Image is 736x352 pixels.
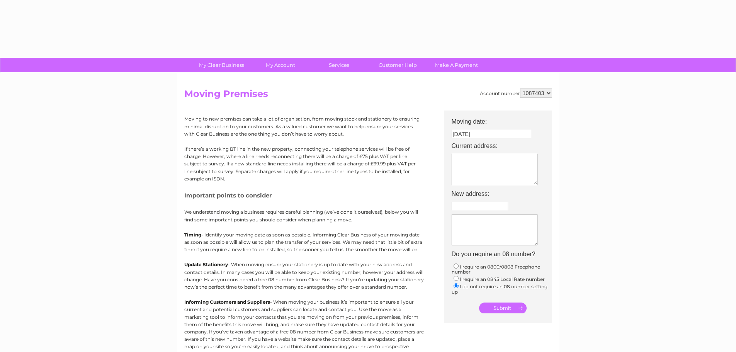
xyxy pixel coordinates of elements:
p: - Identify your moving date as soon as possible. Informing Clear Business of your moving date as ... [184,231,424,253]
th: New address: [448,188,556,200]
p: We understand moving a business requires careful planning (we’ve done it ourselves!), below you w... [184,208,424,223]
div: Account number [480,88,552,98]
a: My Account [248,58,312,72]
th: Current address: [448,140,556,152]
th: Moving date: [448,111,556,128]
p: If there’s a working BT line in the new property, connecting your telephone services will be free... [184,145,424,182]
b: Informing Customers and Suppliers [184,299,270,305]
th: Do you require an 08 number? [448,248,556,260]
a: Services [307,58,371,72]
h5: Important points to consider [184,192,424,199]
a: My Clear Business [190,58,253,72]
p: - When moving ensure your stationery is up to date with your new address and contact details. In ... [184,261,424,291]
h2: Moving Premises [184,88,552,103]
a: Customer Help [366,58,430,72]
td: I require an 0800/0808 Freephone number I require an 0845 Local Rate number I do not require an 0... [448,260,556,297]
a: Make A Payment [425,58,488,72]
b: Timing [184,232,201,238]
b: Update Stationery [184,262,228,267]
p: Moving to new premises can take a lot of organisation, from moving stock and stationery to ensuri... [184,115,424,138]
input: Submit [479,303,527,313]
